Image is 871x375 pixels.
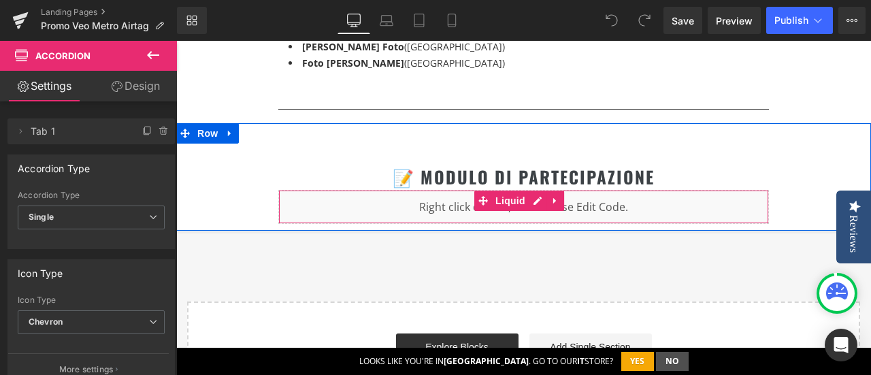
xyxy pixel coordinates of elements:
[29,316,63,327] b: Chevron
[708,7,761,34] a: Preview
[631,7,658,34] button: Redo
[480,311,512,330] button: No
[18,191,165,200] div: Accordion Type
[41,7,177,18] a: Landing Pages
[41,20,149,31] span: Promo Veo Metro Airtag
[672,14,694,28] span: Save
[126,16,228,29] strong: Foto [PERSON_NAME]
[401,314,408,326] strong: it
[267,314,352,326] strong: [GEOGRAPHIC_DATA]
[29,212,54,222] b: Single
[316,150,352,170] span: Liquid
[766,7,833,34] button: Publish
[102,123,593,149] h2: 📝 MODULO DI PARTECIPAZIONE
[338,7,370,34] a: Desktop
[177,7,207,34] a: New Library
[370,150,388,170] a: Expand / Collapse
[353,293,476,320] a: Add Single Section
[18,260,63,279] div: Icon Type
[31,118,125,144] span: Tab 1
[445,311,478,330] button: Yes
[435,7,468,34] a: Mobile
[18,295,165,305] div: Icon Type
[716,14,753,28] span: Preview
[220,293,342,320] a: Explore Blocks
[598,7,625,34] button: Undo
[45,82,63,103] a: Expand / Collapse
[825,329,857,361] div: Open Intercom Messenger
[18,82,45,103] span: Row
[671,174,683,212] div: Reviews
[183,314,437,327] div: Looks like you're in . Go to our store?
[370,7,403,34] a: Laptop
[112,14,582,31] li: ([GEOGRAPHIC_DATA])
[838,7,866,34] button: More
[403,7,435,34] a: Tablet
[91,71,180,101] a: Design
[18,155,91,174] div: Accordion Type
[35,50,91,61] span: Accordion
[774,15,808,26] span: Publish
